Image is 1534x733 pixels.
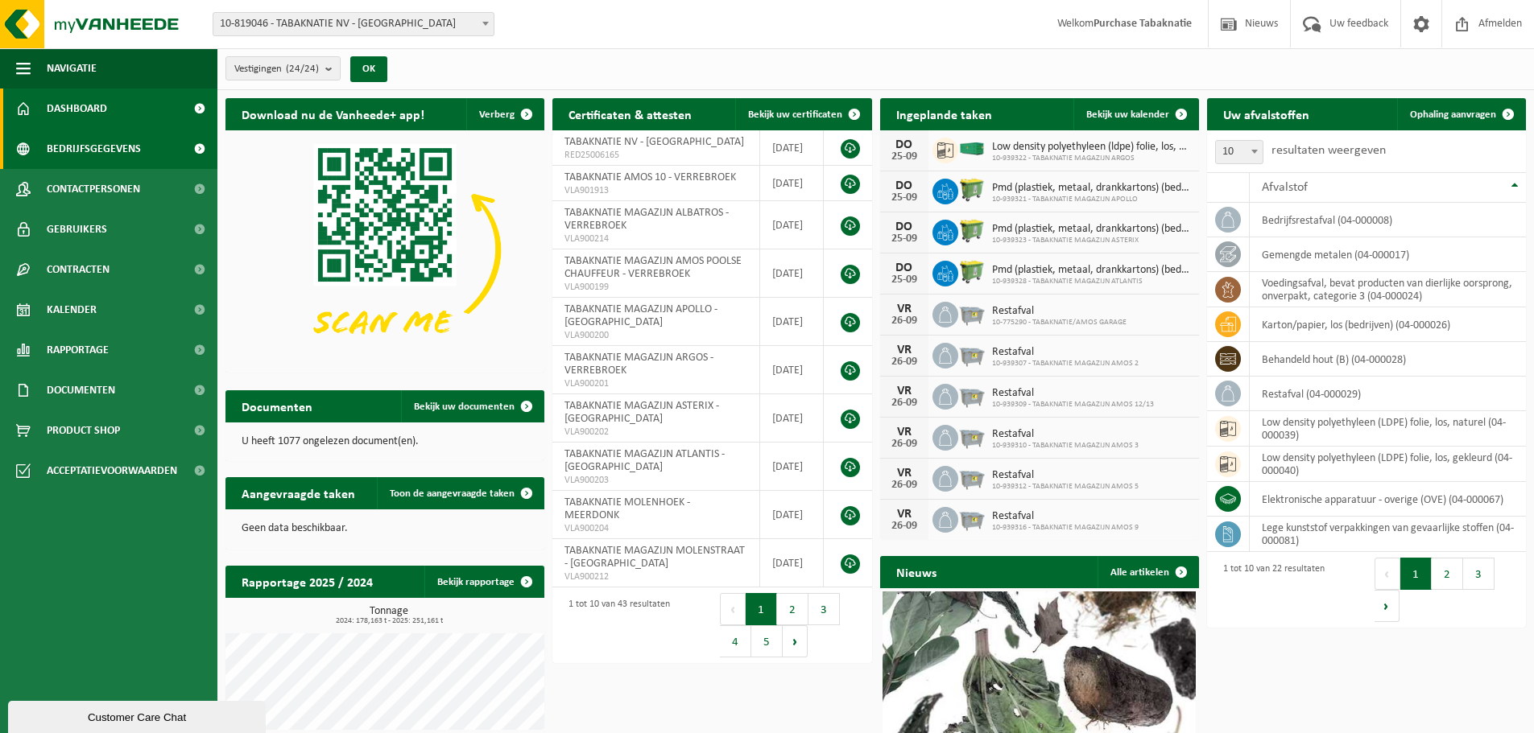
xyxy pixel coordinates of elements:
[992,154,1191,163] span: 10-939322 - TABAKNATIE MAGAZIJN ARGOS
[1215,140,1263,164] span: 10
[783,625,808,657] button: Next
[564,281,746,294] span: VLA900199
[401,390,543,422] a: Bekijk uw documenten
[564,545,745,570] span: TABAKNATIE MAGAZIJN MOLENSTRAAT - [GEOGRAPHIC_DATA]
[47,169,140,209] span: Contactpersonen
[992,400,1154,410] span: 10-939309 - TABAKNATIE MAGAZIJN AMOS 12/13
[225,566,389,597] h2: Rapportage 2025 / 2024
[47,451,177,491] span: Acceptatievoorwaarden
[958,258,986,286] img: WB-0660-HPE-GN-50
[564,400,719,425] span: TABAKNATIE MAGAZIJN ASTERIX - [GEOGRAPHIC_DATA]
[958,142,986,156] img: HK-XC-40-GN-00
[888,274,920,286] div: 25-09
[888,233,920,245] div: 25-09
[760,539,825,587] td: [DATE]
[888,315,920,327] div: 26-09
[47,209,107,249] span: Gebruikers
[1073,98,1197,130] a: Bekijk uw kalender
[720,625,751,657] button: 4
[1250,203,1526,237] td: bedrijfsrestafval (04-000008)
[992,236,1191,245] span: 10-939323 - TABAKNATIE MAGAZIJN ASTERIX
[47,48,97,89] span: Navigatie
[564,136,744,148] span: TABAKNATIE NV - [GEOGRAPHIC_DATA]
[552,98,708,130] h2: Certificaten & attesten
[888,397,920,409] div: 26-09
[424,566,543,598] a: Bekijk rapportage
[47,410,120,451] span: Product Shop
[992,510,1139,523] span: Restafval
[808,593,840,625] button: 3
[564,377,746,390] span: VLA900201
[47,89,107,129] span: Dashboard
[888,151,920,163] div: 25-09
[720,593,746,625] button: Previous
[1207,98,1325,130] h2: Uw afvalstoffen
[992,482,1139,492] span: 10-939312 - TABAKNATIE MAGAZIJN AMOS 5
[992,195,1191,204] span: 10-939321 - TABAKNATIE MAGAZIJN APOLLO
[47,290,97,330] span: Kalender
[225,130,544,369] img: Download de VHEPlus App
[225,390,329,422] h2: Documenten
[880,98,1008,130] h2: Ingeplande taken
[1250,517,1526,552] td: lege kunststof verpakkingen van gevaarlijke stoffen (04-000081)
[751,625,783,657] button: 5
[1094,18,1192,30] strong: Purchase Tabaknatie
[992,469,1139,482] span: Restafval
[992,441,1139,451] span: 10-939310 - TABAKNATIE MAGAZIJN AMOS 3
[888,261,920,274] div: DO
[1216,141,1263,163] span: 10
[1250,342,1526,377] td: behandeld hout (B) (04-000028)
[735,98,870,130] a: Bekijk uw certificaten
[377,477,543,509] a: Toon de aangevraagde taken
[760,249,825,298] td: [DATE]
[1250,272,1526,307] td: voedingsafval, bevat producten van dierlijke oorsprong, onverpakt, categorie 3 (04-000024)
[748,109,842,120] span: Bekijk uw certificaten
[1463,558,1495,590] button: 3
[47,129,141,169] span: Bedrijfsgegevens
[760,346,825,394] td: [DATE]
[234,57,319,81] span: Vestigingen
[390,488,515,499] span: Toon de aangevraagde taken
[992,346,1139,359] span: Restafval
[564,255,742,280] span: TABAKNATIE MAGAZIJN AMOS POOLSE CHAUFFEUR - VERREBROEK
[992,141,1191,154] span: Low density polyethyleen (ldpe) folie, los, gekleurd
[1250,377,1526,411] td: restafval (04-000029)
[888,385,920,397] div: VR
[564,233,746,245] span: VLA900214
[888,220,920,233] div: DO
[760,298,825,346] td: [DATE]
[888,480,920,491] div: 26-09
[958,504,986,532] img: WB-2500-GAL-GY-01
[564,496,690,521] span: TABAKNATIE MOLENHOEK - MEERDONK
[1086,109,1169,120] span: Bekijk uw kalender
[992,318,1127,327] span: 10-775290 - TABAKNATIE/AMOS GARAGE
[1397,98,1524,130] a: Ophaling aanvragen
[958,217,986,245] img: WB-0660-HPE-GN-50
[1215,556,1325,624] div: 1 tot 10 van 22 resultaten
[1250,307,1526,342] td: karton/papier, los (bedrijven) (04-000026)
[1375,590,1400,622] button: Next
[992,428,1139,441] span: Restafval
[880,556,953,587] h2: Nieuws
[888,356,920,368] div: 26-09
[47,330,109,370] span: Rapportage
[213,13,494,35] span: 10-819046 - TABAKNATIE NV - ANTWERPEN
[958,299,986,327] img: WB-2500-GAL-GY-01
[1262,181,1308,194] span: Afvalstof
[479,109,515,120] span: Verberg
[888,303,920,315] div: VR
[414,402,515,412] span: Bekijk uw documenten
[1400,558,1432,590] button: 1
[564,149,746,162] span: RED25006165
[8,698,269,733] iframe: chat widget
[992,305,1127,318] span: Restafval
[213,12,494,36] span: 10-819046 - TABAKNATIE NV - ANTWERPEN
[1250,447,1526,482] td: low density polyethyleen (LDPE) folie, los, gekleurd (04-000040)
[746,593,777,625] button: 1
[564,352,713,377] span: TABAKNATIE MAGAZIJN ARGOS - VERREBROEK
[958,381,986,409] img: WB-2500-GAL-GY-01
[1271,144,1386,157] label: resultaten weergeven
[564,329,746,342] span: VLA900200
[225,56,341,80] button: Vestigingen(24/24)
